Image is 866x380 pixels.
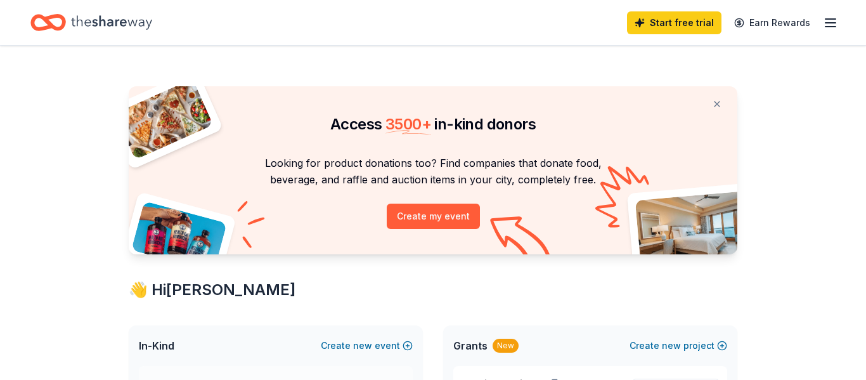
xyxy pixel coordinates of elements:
[115,79,214,160] img: Pizza
[490,216,553,264] img: Curvy arrow
[330,115,536,133] span: Access in-kind donors
[385,115,431,133] span: 3500 +
[662,338,681,353] span: new
[353,338,372,353] span: new
[627,11,721,34] a: Start free trial
[727,11,818,34] a: Earn Rewards
[144,155,722,188] p: Looking for product donations too? Find companies that donate food, beverage, and raffle and auct...
[30,8,152,37] a: Home
[493,339,519,353] div: New
[387,204,480,229] button: Create my event
[321,338,413,353] button: Createnewevent
[139,338,174,353] span: In-Kind
[630,338,727,353] button: Createnewproject
[453,338,488,353] span: Grants
[129,280,737,300] div: 👋 Hi [PERSON_NAME]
